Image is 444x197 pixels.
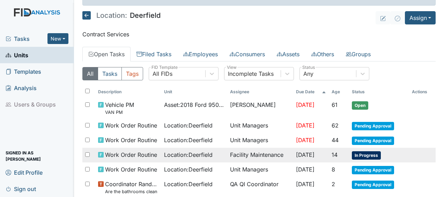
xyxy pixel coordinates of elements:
[227,118,293,133] td: Unit Managers
[105,121,157,130] span: Work Order Routine
[296,101,314,108] span: [DATE]
[177,47,224,61] a: Employees
[332,122,339,129] span: 62
[227,86,293,98] th: Assignee
[405,11,436,24] button: Assign
[82,47,131,61] a: Open Tasks
[82,11,161,20] h5: Deerfield
[6,82,37,93] span: Analysis
[105,180,158,195] span: Coordinator Random Are the bathrooms clean and in good repair?
[95,86,161,98] th: Toggle SortBy
[227,148,293,162] td: Facility Maintenance
[82,67,143,80] div: Type filter
[352,137,394,145] span: Pending Approval
[164,101,224,109] span: Asset : 2018 Ford 95041
[296,122,314,129] span: [DATE]
[164,165,213,174] span: Location : Deerfield
[6,167,43,178] span: Edit Profile
[293,86,329,98] th: Toggle SortBy
[47,33,68,44] button: New
[164,121,213,130] span: Location : Deerfield
[121,67,143,80] button: Tags
[82,30,436,38] p: Contract Services
[96,12,127,19] span: Location:
[227,162,293,177] td: Unit Managers
[296,137,314,144] span: [DATE]
[296,181,314,188] span: [DATE]
[227,98,293,118] td: [PERSON_NAME]
[352,101,368,110] span: Open
[352,151,381,160] span: In Progress
[105,188,158,195] small: Are the bathrooms clean and in good repair?
[332,137,339,144] span: 44
[98,67,122,80] button: Tasks
[164,136,213,144] span: Location : Deerfield
[224,47,271,61] a: Consumers
[164,151,213,159] span: Location : Deerfield
[349,86,409,98] th: Toggle SortBy
[227,133,293,148] td: Unit Managers
[303,70,313,78] div: Any
[296,166,314,173] span: [DATE]
[161,86,227,98] th: Toggle SortBy
[271,47,305,61] a: Assets
[85,89,90,93] input: Toggle All Rows Selected
[105,136,157,144] span: Work Order Routine
[332,166,335,173] span: 8
[6,151,68,161] span: Signed in as [PERSON_NAME]
[105,101,134,116] span: Vehicle PM VAN PM
[6,183,36,194] span: Sign out
[105,109,134,116] small: VAN PM
[228,70,274,78] div: Incomplete Tasks
[332,181,335,188] span: 2
[131,47,177,61] a: Filed Tasks
[164,180,213,188] span: Location : Deerfield
[340,47,377,61] a: Groups
[329,86,349,98] th: Toggle SortBy
[6,50,28,60] span: Units
[352,166,394,174] span: Pending Approval
[332,101,338,108] span: 61
[332,151,338,158] span: 14
[82,67,98,80] button: All
[352,181,394,189] span: Pending Approval
[6,66,41,77] span: Templates
[296,151,314,158] span: [DATE]
[6,35,47,43] a: Tasks
[305,47,340,61] a: Others
[105,165,157,174] span: Work Order Routine
[153,70,172,78] div: All FIDs
[105,151,157,159] span: Work Order Routine
[352,122,394,130] span: Pending Approval
[409,86,436,98] th: Actions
